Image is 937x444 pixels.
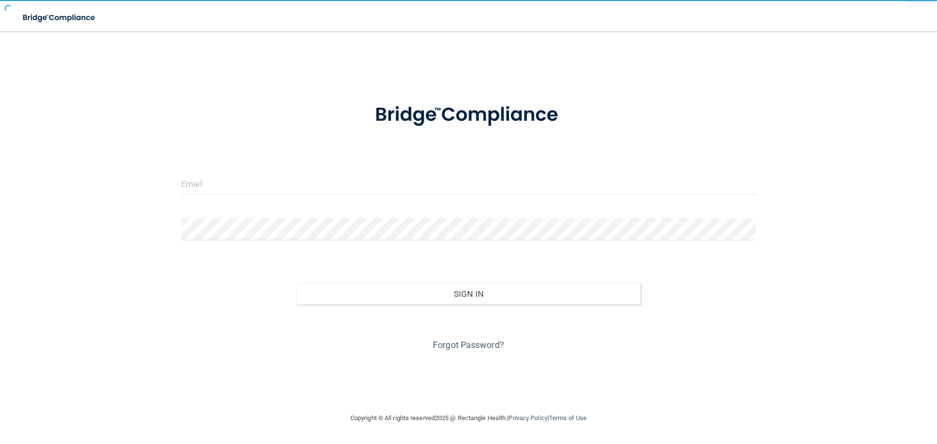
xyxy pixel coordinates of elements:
a: Privacy Policy [509,414,547,422]
img: bridge_compliance_login_screen.278c3ca4.svg [355,90,582,140]
button: Sign In [296,283,641,305]
a: Terms of Use [549,414,587,422]
img: bridge_compliance_login_screen.278c3ca4.svg [15,8,104,28]
div: Copyright © All rights reserved 2025 @ Rectangle Health | | [290,403,647,434]
input: Email [181,173,756,194]
a: Forgot Password? [433,340,504,350]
